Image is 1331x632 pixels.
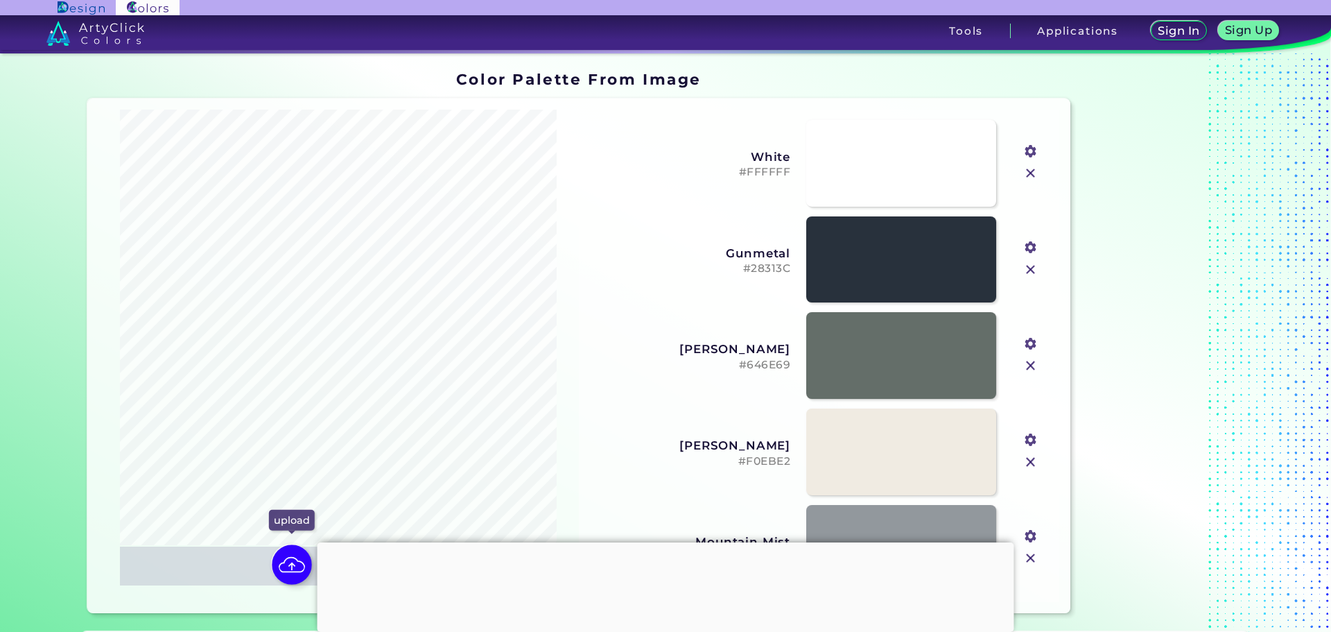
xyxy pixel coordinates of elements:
h5: #FFFFFF [590,166,791,179]
img: icon picture [272,545,312,585]
h5: Sign In [1159,26,1198,36]
iframe: Advertisement [317,543,1014,629]
img: ArtyClick Design logo [58,1,104,15]
a: Sign In [1152,22,1205,40]
h3: [PERSON_NAME] [590,342,791,356]
p: upload [269,509,315,530]
img: icon_close.svg [1022,164,1040,182]
img: icon_close.svg [1022,357,1040,375]
h3: Tools [949,26,983,36]
h5: Sign Up [1226,25,1271,35]
img: logo_artyclick_colors_white.svg [46,21,144,46]
a: Sign Up [1220,22,1276,40]
h3: Gunmetal [590,246,791,260]
img: icon_close.svg [1022,453,1040,471]
h1: Color Palette From Image [456,69,702,89]
h3: [PERSON_NAME] [590,438,791,452]
iframe: Advertisement [1076,66,1249,619]
img: icon_close.svg [1022,261,1040,279]
h5: #646E69 [590,359,791,372]
h3: Applications [1037,26,1118,36]
h5: #28313C [590,262,791,275]
h3: White [590,150,791,164]
h3: Mountain Mist [590,535,791,549]
img: icon_close.svg [1022,549,1040,567]
h5: #F0EBE2 [590,455,791,468]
